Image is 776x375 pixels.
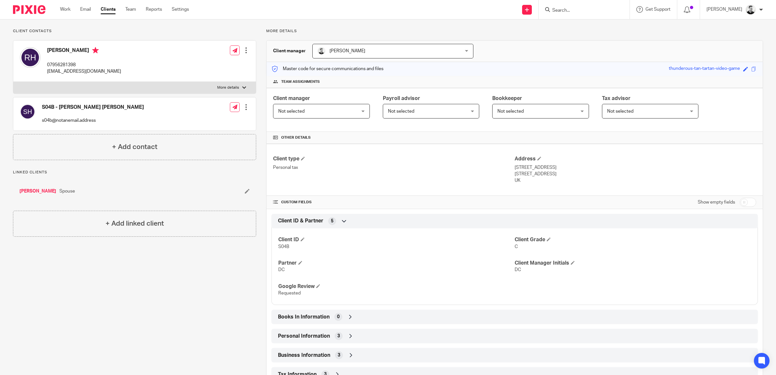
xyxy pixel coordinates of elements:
span: Client ID & Partner [278,218,323,224]
span: Personal Information [278,333,330,340]
span: 5 [331,218,333,224]
label: Show empty fields [698,199,735,206]
div: thunderous-tan-tartan-video-game [669,65,740,73]
h4: CUSTOM FIELDS [273,200,515,205]
h4: + Add linked client [106,219,164,229]
h4: Client ID [278,236,515,243]
img: svg%3E [20,47,41,68]
a: Team [125,6,136,13]
a: Work [60,6,70,13]
a: Email [80,6,91,13]
p: [EMAIL_ADDRESS][DOMAIN_NAME] [47,68,121,75]
h4: Client type [273,156,515,162]
h4: Client Manager Initials [515,260,751,267]
p: More details [266,29,763,34]
p: [STREET_ADDRESS] [515,164,756,171]
span: Bookkeeper [492,96,522,101]
span: 0 [337,314,340,320]
h3: Client manager [273,48,306,54]
h4: S04B - [PERSON_NAME] [PERSON_NAME] [42,104,144,111]
a: Settings [172,6,189,13]
span: Not selected [497,109,524,114]
span: Business Information [278,352,330,359]
a: Reports [146,6,162,13]
span: Books In Information [278,314,330,320]
p: Master code for secure communications and files [271,66,383,72]
h4: [PERSON_NAME] [47,47,121,55]
span: 3 [337,333,340,339]
p: 07956281398 [47,62,121,68]
span: Other details [281,135,311,140]
p: s04b@notanemail.address [42,117,144,124]
span: Spouse [59,188,75,194]
a: Clients [101,6,116,13]
p: [STREET_ADDRESS] [515,171,756,177]
span: Not selected [607,109,633,114]
p: UK [515,177,756,184]
span: DC [515,268,521,272]
span: Get Support [645,7,670,12]
span: Team assignments [281,79,320,84]
p: Client contacts [13,29,256,34]
img: Dave_2025.jpg [318,47,325,55]
span: Not selected [278,109,305,114]
input: Search [552,8,610,14]
span: Client manager [273,96,310,101]
img: Pixie [13,5,45,14]
h4: Client Grade [515,236,751,243]
span: C [515,244,518,249]
span: Payroll advisor [383,96,420,101]
h4: Google Review [278,283,515,290]
p: More details [217,85,239,90]
span: Requested [278,291,301,295]
p: Linked clients [13,170,256,175]
span: DC [278,268,285,272]
i: Primary [92,47,99,54]
span: S04B [278,244,289,249]
span: 3 [338,352,340,358]
span: [PERSON_NAME] [330,49,365,53]
img: Dave_2025.jpg [745,5,756,15]
h4: Address [515,156,756,162]
span: Tax advisor [602,96,631,101]
h4: + Add contact [112,142,157,152]
img: svg%3E [20,104,35,119]
h4: Partner [278,260,515,267]
a: [PERSON_NAME] [19,188,56,194]
p: Personal tax [273,164,515,171]
p: [PERSON_NAME] [707,6,742,13]
span: Not selected [388,109,414,114]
